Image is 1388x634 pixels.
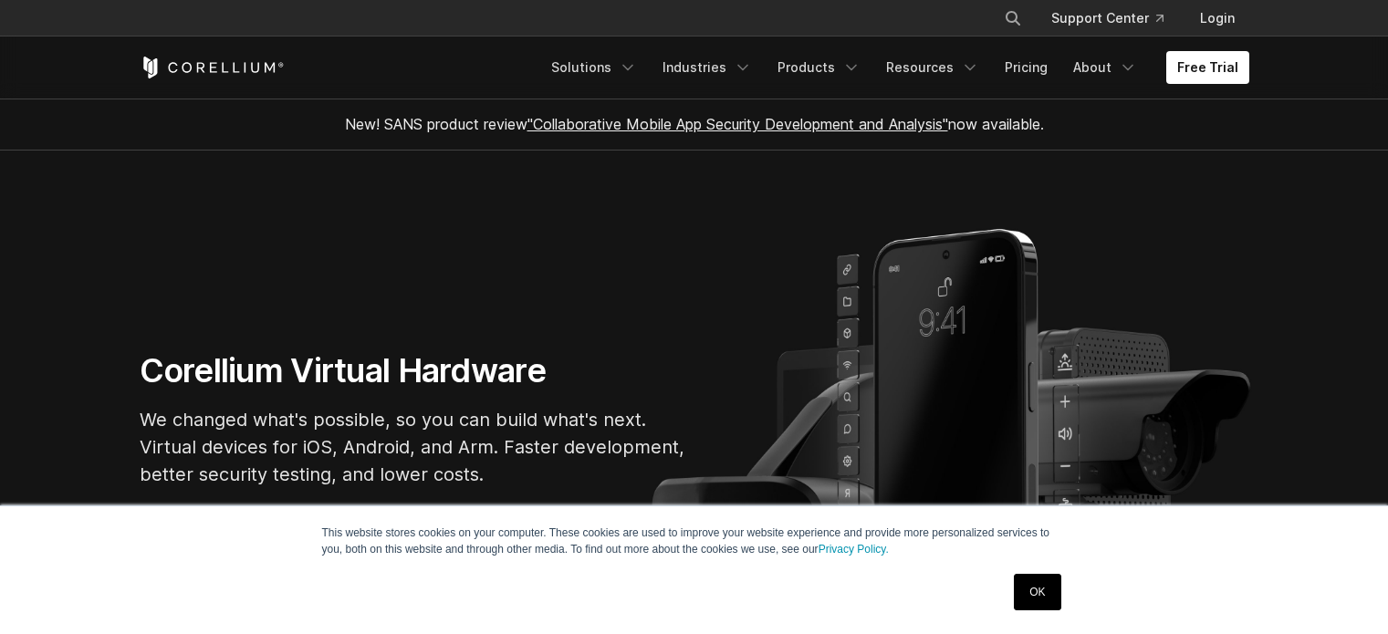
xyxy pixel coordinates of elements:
[140,406,687,488] p: We changed what's possible, so you can build what's next. Virtual devices for iOS, Android, and A...
[140,350,687,391] h1: Corellium Virtual Hardware
[997,2,1029,35] button: Search
[540,51,648,84] a: Solutions
[1037,2,1178,35] a: Support Center
[1014,574,1060,610] a: OK
[767,51,871,84] a: Products
[1166,51,1249,84] a: Free Trial
[540,51,1249,84] div: Navigation Menu
[819,543,889,556] a: Privacy Policy.
[994,51,1059,84] a: Pricing
[982,2,1249,35] div: Navigation Menu
[322,525,1067,557] p: This website stores cookies on your computer. These cookies are used to improve your website expe...
[140,57,285,78] a: Corellium Home
[1185,2,1249,35] a: Login
[527,115,948,133] a: "Collaborative Mobile App Security Development and Analysis"
[875,51,990,84] a: Resources
[1062,51,1148,84] a: About
[345,115,1044,133] span: New! SANS product review now available.
[652,51,763,84] a: Industries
